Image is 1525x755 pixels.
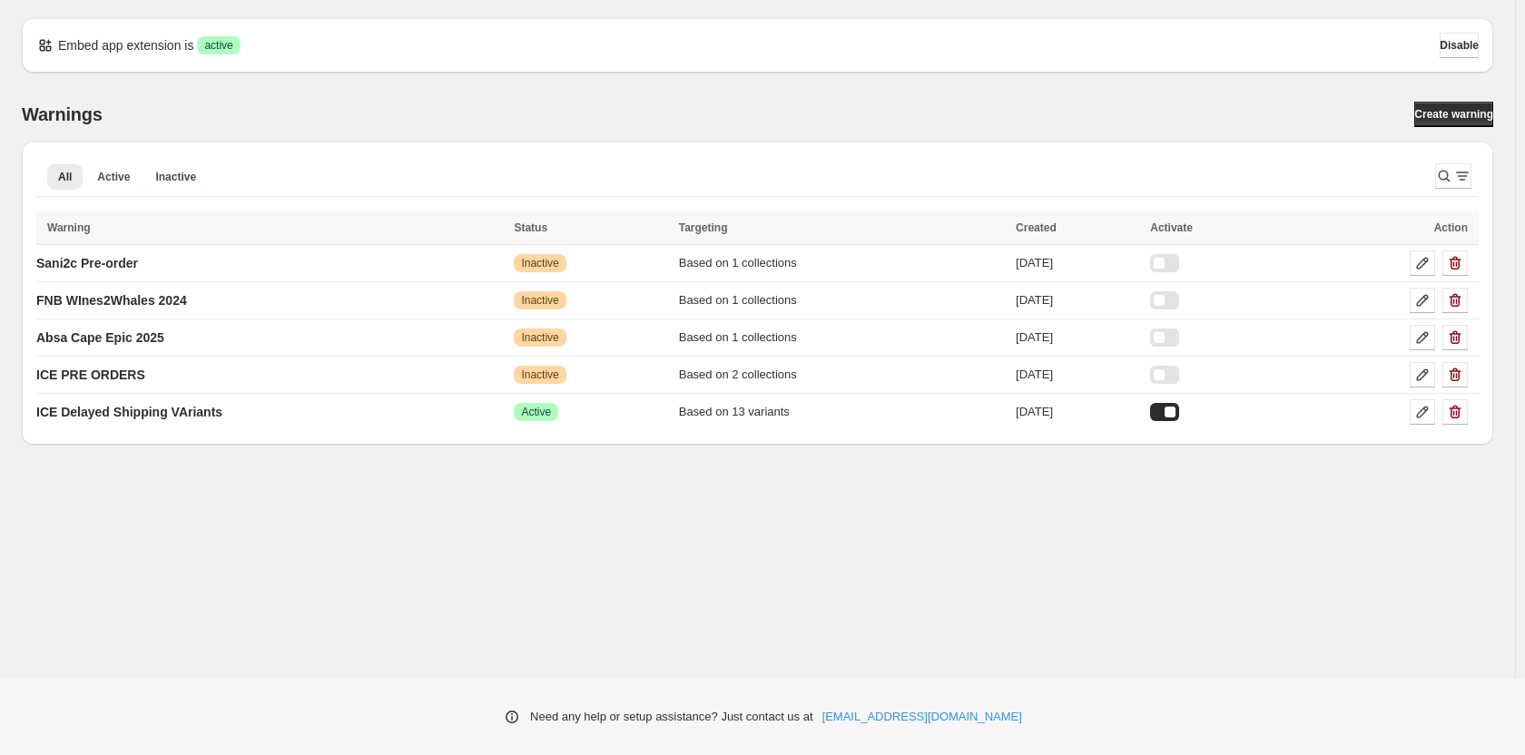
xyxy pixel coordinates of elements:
[521,405,551,419] span: Active
[204,38,232,53] span: active
[36,397,222,427] a: ICE Delayed Shipping VAriants
[36,366,145,384] p: ICE PRE ORDERS
[22,103,103,125] h2: Warnings
[97,170,130,184] span: Active
[521,330,558,345] span: Inactive
[1414,107,1493,122] span: Create warning
[1434,221,1468,234] span: Action
[36,403,222,421] p: ICE Delayed Shipping VAriants
[1440,38,1479,53] span: Disable
[1440,33,1479,58] button: Disable
[1150,221,1193,234] span: Activate
[1016,291,1139,309] div: [DATE]
[36,249,138,278] a: Sani2c Pre-order
[1016,254,1139,272] div: [DATE]
[679,254,1005,272] div: Based on 1 collections
[679,221,728,234] span: Targeting
[36,254,138,272] p: Sani2c Pre-order
[1016,403,1139,421] div: [DATE]
[521,256,558,270] span: Inactive
[155,170,196,184] span: Inactive
[822,708,1022,726] a: [EMAIL_ADDRESS][DOMAIN_NAME]
[1435,163,1471,189] button: Search and filter results
[1016,221,1057,234] span: Created
[36,323,164,352] a: Absa Cape Epic 2025
[1016,366,1139,384] div: [DATE]
[679,291,1005,309] div: Based on 1 collections
[1414,102,1493,127] a: Create warning
[47,221,91,234] span: Warning
[679,328,1005,347] div: Based on 1 collections
[58,36,193,54] p: Embed app extension is
[679,403,1005,421] div: Based on 13 variants
[679,366,1005,384] div: Based on 2 collections
[1016,328,1139,347] div: [DATE]
[521,293,558,308] span: Inactive
[514,221,547,234] span: Status
[36,291,187,309] p: FNB WInes2Whales 2024
[58,170,72,184] span: All
[521,368,558,382] span: Inactive
[36,286,187,315] a: FNB WInes2Whales 2024
[36,360,145,389] a: ICE PRE ORDERS
[36,328,164,347] p: Absa Cape Epic 2025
